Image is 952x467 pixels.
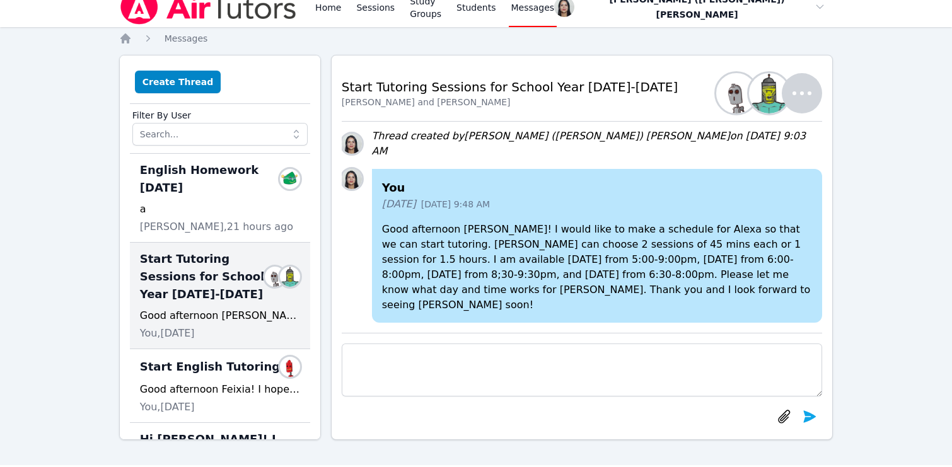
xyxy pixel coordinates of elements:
span: Messages [511,1,555,14]
div: [PERSON_NAME] and [PERSON_NAME] [342,96,678,108]
div: English Homework [DATE]Yukito Wakasugia[PERSON_NAME],21 hours ago [130,154,310,243]
h4: You [382,179,813,197]
button: Create Thread [135,71,221,93]
span: [DATE] 9:48 AM [421,198,490,210]
div: a [140,202,300,217]
img: Alexa Skoblova [265,267,285,287]
label: Filter By User [132,104,308,123]
div: Start English TutoringFeixia JiangGood afternoon Feixia! I hope that you had a great summer. I am... [130,349,310,423]
h2: Start Tutoring Sessions for School Year [DATE]-[DATE] [342,78,678,96]
span: [PERSON_NAME], 21 hours ago [140,219,293,234]
span: Messages [165,33,208,43]
div: Good afternoon [PERSON_NAME]! I would like to make a schedule for Alexa so that we can start tuto... [140,308,300,323]
span: You, [DATE] [140,326,195,341]
p: Good afternoon [PERSON_NAME]! I would like to make a schedule for Alexa so that we can start tuto... [382,222,813,313]
a: Messages [165,32,208,45]
div: Start Tutoring Sessions for School Year [DATE]-[DATE]Alexa SkoblovaAnna SkoblovaGood afternoon [P... [130,243,310,349]
span: English Homework [DATE] [140,161,285,197]
img: Jacqueline (Jackie) Reynoza [342,134,362,154]
input: Search... [132,123,308,146]
img: Alexa Skoblova [716,73,757,113]
button: Alexa SkoblovaAnna Skoblova [724,73,822,113]
img: Anna Skoblova [749,73,789,113]
img: Jacqueline (Jackie) Reynoza [342,169,362,189]
div: Good afternoon Feixia! I hope that you had a great summer. I am [PERSON_NAME] from Airtutors and ... [140,382,300,397]
img: Feixia Jiang [280,357,300,377]
span: You, [DATE] [140,400,195,415]
span: Start Tutoring Sessions for School Year [DATE]-[DATE] [140,250,270,303]
span: [DATE] [382,197,416,212]
span: Start English Tutoring [140,358,280,376]
nav: Breadcrumb [119,32,833,45]
img: Anna Skoblova [280,267,300,287]
img: Yukito Wakasugi [280,169,300,189]
div: Thread created by [PERSON_NAME] ([PERSON_NAME]) [PERSON_NAME] on [DATE] 9:03 AM [372,129,823,159]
